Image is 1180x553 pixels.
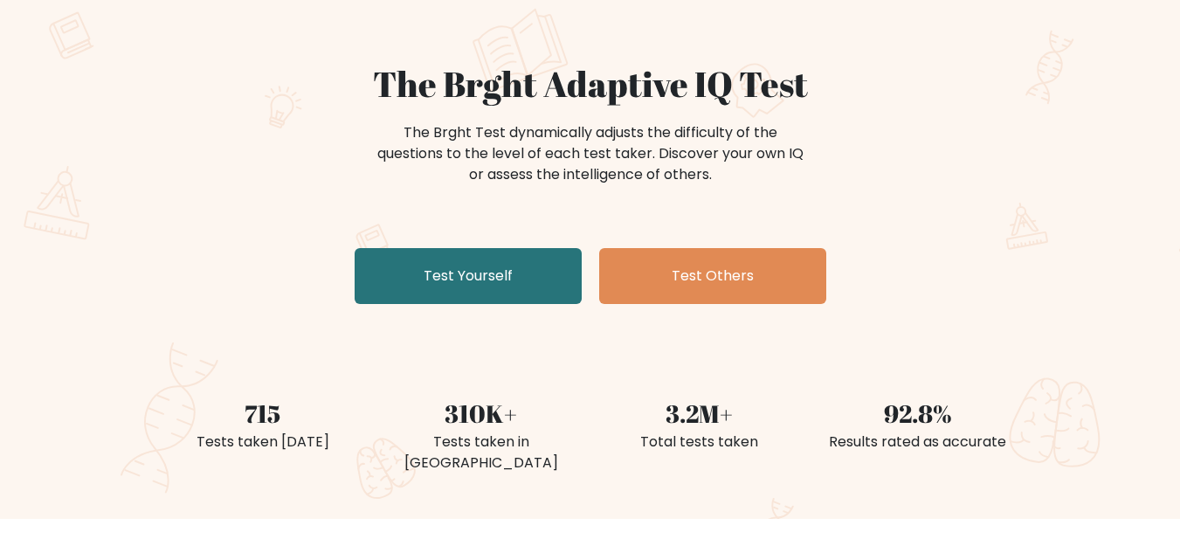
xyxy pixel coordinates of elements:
[383,395,580,432] div: 310K+
[599,248,826,304] a: Test Others
[383,432,580,474] div: Tests taken in [GEOGRAPHIC_DATA]
[164,395,362,432] div: 715
[164,432,362,453] div: Tests taken [DATE]
[601,395,798,432] div: 3.2M+
[819,432,1017,453] div: Results rated as accurate
[372,122,809,185] div: The Brght Test dynamically adjusts the difficulty of the questions to the level of each test take...
[164,63,1017,105] h1: The Brght Adaptive IQ Test
[355,248,582,304] a: Test Yourself
[601,432,798,453] div: Total tests taken
[819,395,1017,432] div: 92.8%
